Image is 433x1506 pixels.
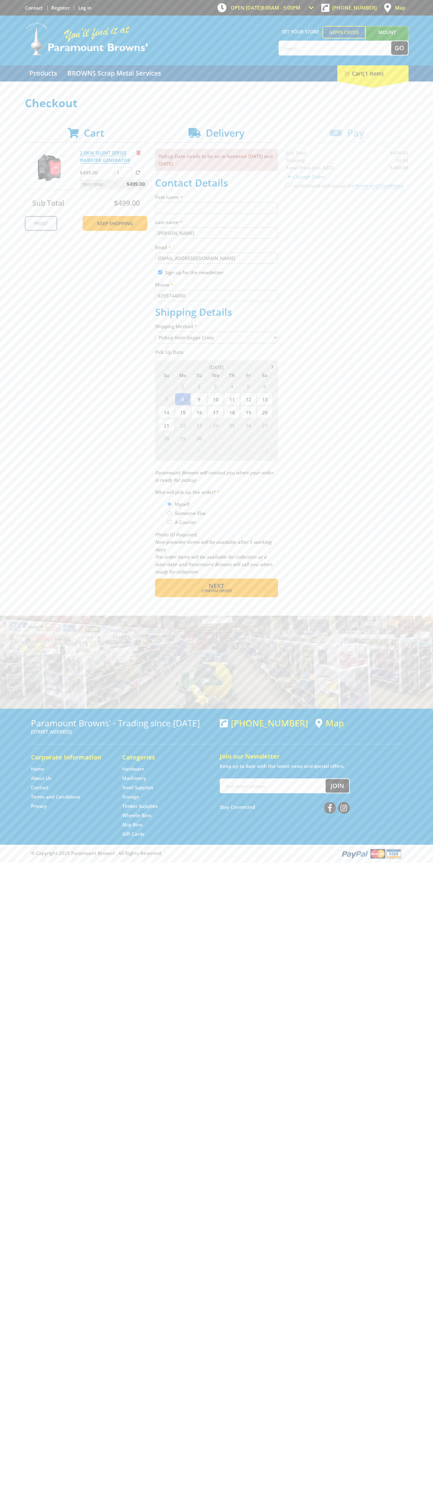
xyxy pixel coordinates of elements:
h2: Shipping Details [155,306,278,318]
a: Print [25,216,57,231]
span: 7 [158,393,174,405]
a: Go to the Contact page [31,784,49,791]
label: Last name [155,218,278,226]
a: Go to the Terms and Conditions page [31,794,80,800]
a: View a map of Gepps Cross location [315,718,344,728]
span: 5 [158,445,174,457]
a: Go to the BROWNS Scrap Metal Services page [63,65,166,81]
span: 8 [175,393,191,405]
h5: Corporate Information [31,753,110,762]
a: Log in [78,5,92,11]
a: Go to the Steel Supplies page [122,784,153,791]
span: 8 [208,445,223,457]
a: Keep Shopping [83,216,147,231]
span: 15 [175,406,191,418]
a: 2.0KW SILENT SERIES INVERTER GENERATOR [80,150,130,164]
div: Cart [337,65,409,81]
span: Mo [175,371,191,379]
label: Myself [173,499,192,509]
p: Keep up to date with the latest news and special offers. [220,762,402,770]
span: Cart [84,126,104,139]
em: Photo ID Required. Non-preorder items will be available after 5 working days Pre-order items will... [155,531,272,575]
span: Sub Total [32,198,64,208]
em: Paramount Browns will contact you when your order is ready for pickup [155,469,273,483]
a: Go to the Products page [25,65,62,81]
a: Go to the About Us page [31,775,51,782]
input: Search [279,41,391,55]
img: PayPal, Mastercard, Visa accepted [340,848,402,859]
span: 28 [158,432,174,444]
span: 9 [191,393,207,405]
span: 9 [224,445,240,457]
h5: Join our Newsletter [220,752,402,761]
input: Please select who will pick up the order. [167,511,171,515]
a: Go to the Storage page [122,794,139,800]
span: [DATE] [209,364,224,370]
img: 2.0KW SILENT SERIES INVERTER GENERATOR [31,149,68,186]
span: 4 [257,432,273,444]
h5: Categories [122,753,201,762]
span: 18 [224,406,240,418]
label: Who will pick up the order? [155,488,278,496]
input: Please enter your first name. [155,202,278,214]
a: Gepps Cross [323,26,366,38]
span: $499.00 [127,179,145,189]
span: 3 [208,380,223,392]
span: (1 item) [363,70,383,77]
div: Stay Connected [220,799,350,814]
span: 7 [191,445,207,457]
a: Go to the Home page [31,766,44,772]
h3: Paramount Browns' - Trading since [DATE] [31,718,214,728]
span: 10 [208,393,223,405]
a: Go to the Wheelie Bins page [122,812,151,819]
a: Go to the Hardware page [122,766,144,772]
span: 2 [224,432,240,444]
div: ® Copyright 2025 Paramount Browns'. All Rights Reserved. [25,848,409,859]
span: We [208,371,223,379]
label: A Courier [173,517,198,527]
span: 6 [175,445,191,457]
label: Phone [155,281,278,288]
span: 14 [158,406,174,418]
span: Sa [257,371,273,379]
label: Someone Else [173,508,208,518]
label: First name [155,193,278,201]
span: 3 [240,432,256,444]
span: 4 [224,380,240,392]
button: Go [391,41,408,55]
a: Remove from cart [136,150,141,156]
h1: Checkout [25,97,409,109]
span: 19 [240,406,256,418]
span: 29 [175,432,191,444]
span: 23 [191,419,207,431]
p: $499.00 [80,169,113,176]
div: [PHONE_NUMBER] [220,718,308,728]
span: 8:00am - 5:00pm [262,4,301,11]
p: [STREET_ADDRESS] [31,728,214,735]
input: Please select who will pick up the order. [167,502,171,506]
a: Go to the Timber Supplies page [122,803,158,809]
a: Mount [PERSON_NAME] [366,26,409,50]
span: 21 [158,419,174,431]
a: Go to the registration page [51,5,70,11]
input: Please enter your email address. [155,253,278,264]
span: 12 [240,393,256,405]
span: $499.00 [114,198,140,208]
label: Sign up for the newsletter [165,269,223,275]
span: Fr [240,371,256,379]
p: Item total: [80,179,147,189]
select: Please select a shipping method. [155,332,278,343]
span: 11 [257,445,273,457]
img: Paramount Browns' [25,22,149,56]
span: OPEN [DATE] [231,4,301,11]
p: Pickup Date needs to be on or between [DATE] and [DATE] [155,149,278,171]
span: Th [224,371,240,379]
span: 2 [191,380,207,392]
span: 6 [257,380,273,392]
span: Confirm order [168,589,265,593]
span: 11 [224,393,240,405]
input: Please select who will pick up the order. [167,520,171,524]
h2: Contact Details [155,177,278,189]
span: 22 [175,419,191,431]
span: 31 [158,380,174,392]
